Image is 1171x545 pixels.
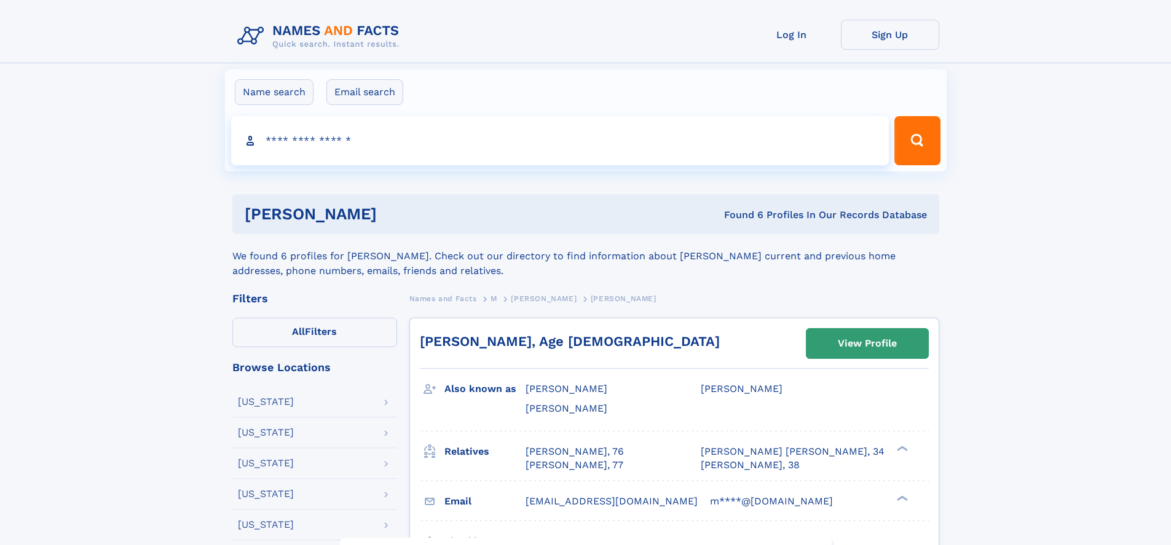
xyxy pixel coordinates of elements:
a: [PERSON_NAME], Age [DEMOGRAPHIC_DATA] [420,334,720,349]
span: [PERSON_NAME] [526,402,607,414]
label: Email search [326,79,403,105]
button: Search Button [894,116,940,165]
div: Found 6 Profiles In Our Records Database [550,208,927,222]
h3: Relatives [444,441,526,462]
h3: Email [444,491,526,512]
div: We found 6 profiles for [PERSON_NAME]. Check out our directory to find information about [PERSON_... [232,234,939,278]
div: View Profile [838,329,897,358]
label: Name search [235,79,313,105]
a: [PERSON_NAME] [PERSON_NAME], 34 [701,445,885,458]
div: [US_STATE] [238,458,294,468]
img: Logo Names and Facts [232,20,409,53]
span: All [292,326,305,337]
a: Names and Facts [409,291,477,306]
span: [PERSON_NAME] [591,294,656,303]
a: View Profile [806,329,928,358]
a: [PERSON_NAME] [511,291,577,306]
span: [PERSON_NAME] [526,383,607,394]
span: [EMAIL_ADDRESS][DOMAIN_NAME] [526,495,698,507]
a: [PERSON_NAME], 38 [701,458,800,472]
div: [US_STATE] [238,428,294,437]
h3: Also known as [444,378,526,399]
div: ❯ [894,444,909,452]
div: [US_STATE] [238,489,294,499]
div: Filters [232,293,397,304]
a: [PERSON_NAME], 77 [526,458,623,472]
span: [PERSON_NAME] [701,383,783,394]
div: [US_STATE] [238,397,294,407]
div: ❯ [894,494,909,502]
a: Sign Up [841,20,939,50]
h1: [PERSON_NAME] [245,206,551,222]
span: [PERSON_NAME] [511,294,577,303]
label: Filters [232,318,397,347]
div: [US_STATE] [238,520,294,530]
span: M [491,294,497,303]
a: M [491,291,497,306]
a: [PERSON_NAME], 76 [526,445,624,458]
input: search input [231,116,889,165]
a: Log In [743,20,841,50]
div: Browse Locations [232,362,397,373]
